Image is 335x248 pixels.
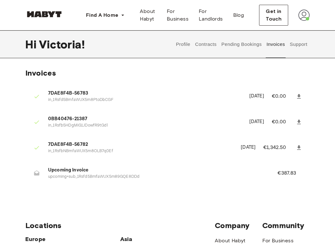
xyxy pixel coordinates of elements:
img: Habyt [25,11,63,17]
a: Blog [228,5,249,25]
span: Asia [120,235,168,243]
span: Invoices [25,68,56,77]
p: €0.00 [272,93,295,100]
span: Europe [25,235,120,243]
span: 0BB40476-21387 [48,115,242,123]
button: Invoices [266,30,286,58]
p: [DATE] [249,93,264,100]
span: Community [262,221,310,230]
span: 7DAE8F4B-56783 [48,90,242,97]
p: €1,342.50 [263,144,295,152]
span: 7DAE8F4B-56782 [48,141,233,148]
button: Profile [175,30,191,58]
p: in_1RsfbNBmfaWUX5m8OLB7q0Ef [48,148,233,154]
span: Find A Home [86,11,118,19]
span: Hi [25,38,39,51]
span: Victoria ! [39,38,84,51]
div: user profile tabs [174,30,310,58]
button: Contracts [194,30,217,58]
p: [DATE] [241,144,256,151]
a: For Business [262,237,294,245]
button: Find A Home [81,9,130,22]
a: About Habyt [135,5,161,25]
button: Get in Touch [259,5,288,26]
span: About Habyt [140,8,156,23]
a: For Landlords [194,5,228,25]
span: For Landlords [199,8,223,23]
button: Pending Bookings [220,30,263,58]
span: Company [215,221,262,230]
p: in_1Rsfb5HDgMiG1JDowfR9tGdl [48,123,242,129]
p: in_1Rsfd5BmfaWUX5m8PtoDbCGF [48,97,242,103]
a: For Business [162,5,194,25]
span: Get in Touch [264,8,283,23]
span: For Business [167,8,189,23]
span: Locations [25,221,215,230]
p: €0.00 [272,118,295,126]
span: Blog [233,11,244,19]
a: About Habyt [215,237,245,245]
span: Upcoming Invoice [48,167,262,174]
p: €387.83 [277,170,305,177]
button: Support [289,30,308,58]
p: [DATE] [249,118,264,126]
p: upcoming+sub_1Rsfd5BmfaWUX5m89GQE8DDd [48,174,262,180]
img: avatar [298,9,310,21]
